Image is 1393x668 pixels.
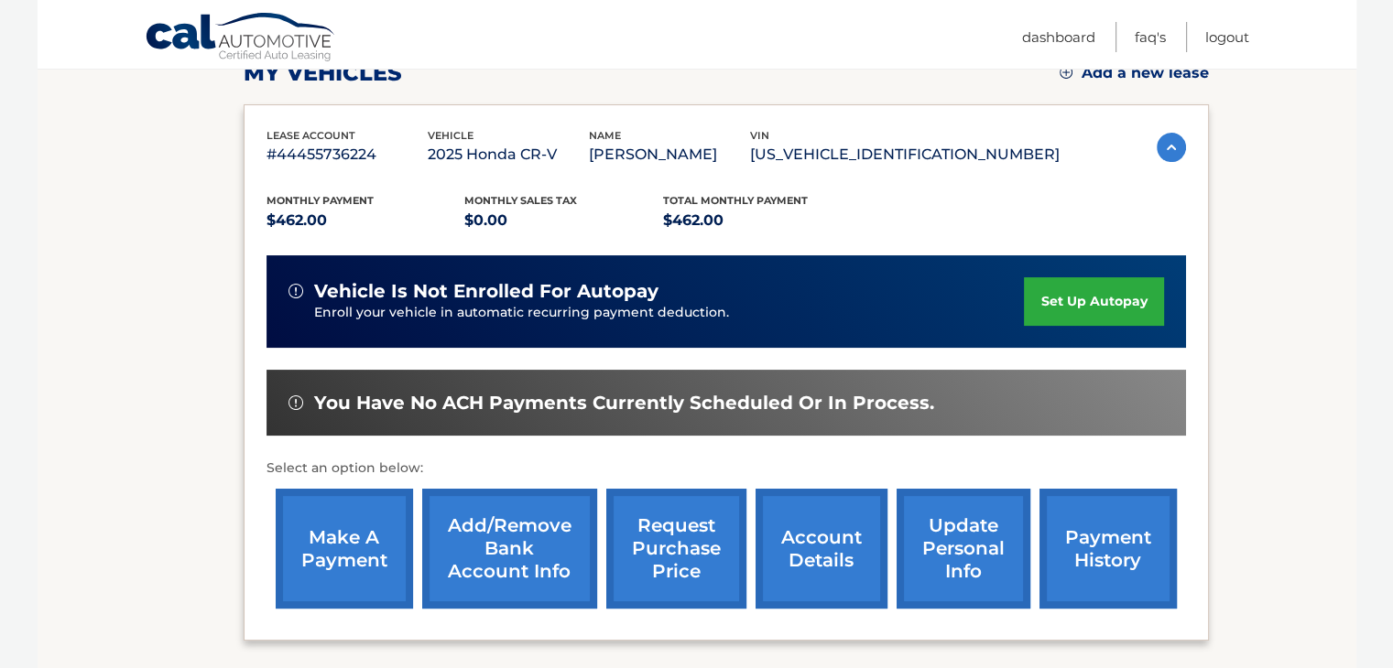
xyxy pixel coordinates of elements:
a: FAQ's [1135,22,1166,52]
a: account details [756,489,887,609]
h2: my vehicles [244,59,402,87]
span: vin [750,129,769,142]
img: accordion-active.svg [1157,133,1186,162]
p: $462.00 [267,208,465,233]
a: payment history [1039,489,1177,609]
p: 2025 Honda CR-V [428,142,589,167]
span: lease account [267,129,355,142]
p: [US_VEHICLE_IDENTIFICATION_NUMBER] [750,142,1060,167]
span: vehicle is not enrolled for autopay [314,280,658,303]
a: Cal Automotive [145,12,337,65]
a: Dashboard [1022,22,1095,52]
p: #44455736224 [267,142,428,167]
span: name [589,129,621,142]
span: You have no ACH payments currently scheduled or in process. [314,392,934,415]
img: alert-white.svg [288,284,303,298]
p: Enroll your vehicle in automatic recurring payment deduction. [314,303,1025,323]
span: Monthly sales Tax [464,194,577,207]
a: Add a new lease [1060,64,1209,82]
img: alert-white.svg [288,395,303,410]
img: add.svg [1060,66,1072,79]
p: $0.00 [464,208,663,233]
span: Monthly Payment [267,194,374,207]
a: set up autopay [1024,277,1163,326]
span: vehicle [428,129,473,142]
p: [PERSON_NAME] [589,142,750,167]
span: Total Monthly Payment [663,194,808,207]
a: Add/Remove bank account info [422,489,597,609]
a: update personal info [897,489,1030,609]
p: $462.00 [663,208,862,233]
a: Logout [1205,22,1249,52]
p: Select an option below: [267,458,1186,479]
a: request purchase price [606,489,746,609]
a: make a payment [276,489,413,609]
